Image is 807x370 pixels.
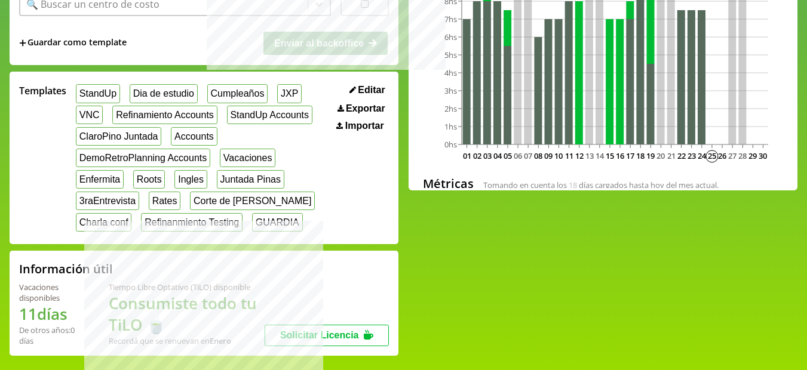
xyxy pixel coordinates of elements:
[483,150,492,161] text: 03
[76,127,161,146] button: ClaroPino Juntada
[149,192,180,210] button: Rates
[463,150,471,161] text: 01
[698,150,707,161] text: 24
[19,84,66,97] span: Templates
[444,85,457,96] tspan: 3hs
[739,150,747,161] text: 28
[688,150,696,161] text: 23
[749,150,757,161] text: 29
[708,150,716,161] text: 25
[677,150,686,161] text: 22
[555,150,563,161] text: 10
[667,150,676,161] text: 21
[280,330,359,340] span: Solicitar Licencia
[76,170,124,189] button: Enfermita
[334,103,389,115] button: Exportar
[133,170,165,189] button: Roots
[217,170,284,189] button: Juntada Pinas
[514,150,522,161] text: 06
[19,36,127,50] span: +Guardar como template
[728,150,737,161] text: 27
[76,84,120,103] button: StandUp
[171,127,217,146] button: Accounts
[596,150,605,161] text: 14
[535,150,543,161] text: 08
[545,150,553,161] text: 09
[483,180,719,190] span: Tomando en cuenta los días cargados hasta hoy del mes actual.
[524,150,532,161] text: 07
[504,150,512,161] text: 05
[606,150,614,161] text: 15
[112,106,217,124] button: Refinamiento Accounts
[575,150,584,161] text: 12
[19,303,80,325] h1: 11 días
[19,282,80,303] div: Vacaciones disponibles
[626,150,634,161] text: 17
[637,150,645,161] text: 18
[174,170,207,189] button: Ingles
[616,150,624,161] text: 16
[569,180,577,190] span: 18
[346,103,385,114] span: Exportar
[493,150,502,161] text: 04
[252,213,303,232] button: GUARDIA
[141,213,243,232] button: Refinanmiento Testing
[647,150,655,161] text: 19
[220,149,275,167] button: Vacaciones
[277,84,302,103] button: JXP
[265,325,389,346] button: Solicitar Licencia
[76,149,210,167] button: DemoRetroPlanning Accounts
[358,85,385,95] span: Editar
[444,67,457,78] tspan: 4hs
[19,36,26,50] span: +
[444,103,457,114] tspan: 2hs
[130,84,198,103] button: Dia de estudio
[76,192,139,210] button: 3raEntrevista
[718,150,726,161] text: 26
[444,50,457,60] tspan: 5hs
[444,139,457,150] tspan: 0hs
[444,32,457,42] tspan: 6hs
[210,335,231,346] b: Enero
[109,282,265,292] div: Tiempo Libre Optativo (TiLO) disponible
[76,213,131,232] button: Charla conf
[109,335,265,346] div: Recordá que se renuevan en
[109,292,265,335] h1: Consumiste todo tu TiLO 🍵
[190,192,315,210] button: Corte de [PERSON_NAME]
[19,261,113,277] h2: Información útil
[473,150,481,161] text: 02
[76,106,103,124] button: VNC
[423,175,474,192] h2: Métricas
[444,14,457,24] tspan: 7hs
[585,150,594,161] text: 13
[657,150,665,161] text: 20
[19,325,80,346] div: De otros años: 0 días
[345,121,384,131] span: Importar
[759,150,768,161] text: 30
[565,150,573,161] text: 11
[227,106,312,124] button: StandUp Accounts
[207,84,268,103] button: Cumpleaños
[346,84,389,96] button: Editar
[444,121,457,132] tspan: 1hs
